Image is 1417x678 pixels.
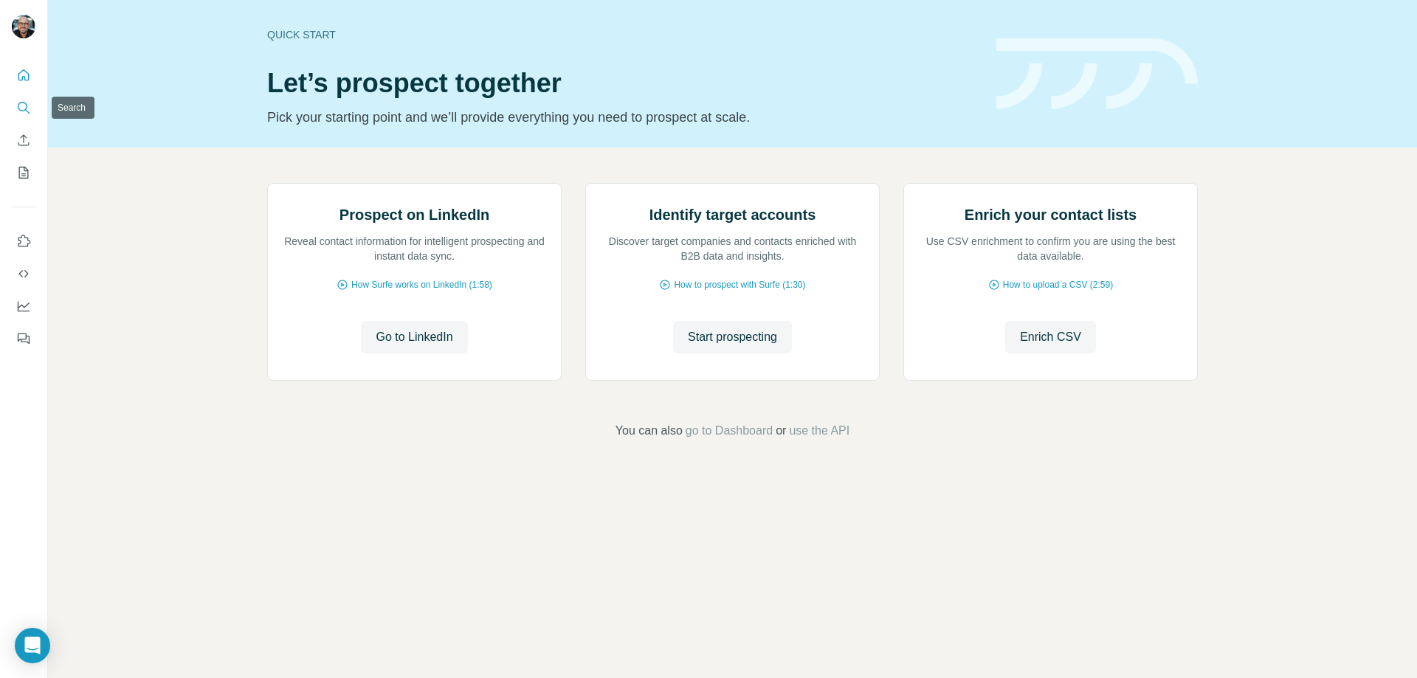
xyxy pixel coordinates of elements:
span: You can also [616,422,683,440]
span: How Surfe works on LinkedIn (1:58) [351,278,492,291]
span: Enrich CSV [1020,328,1081,346]
p: Reveal contact information for intelligent prospecting and instant data sync. [283,234,546,263]
button: go to Dashboard [686,422,773,440]
button: My lists [12,159,35,186]
button: Enrich CSV [12,127,35,153]
h2: Enrich your contact lists [965,204,1137,225]
button: Use Surfe on LinkedIn [12,228,35,255]
button: use the API [789,422,849,440]
button: Search [12,94,35,121]
p: Discover target companies and contacts enriched with B2B data and insights. [601,234,864,263]
span: Start prospecting [688,328,777,346]
p: Pick your starting point and we’ll provide everything you need to prospect at scale. [267,107,979,128]
span: How to upload a CSV (2:59) [1003,278,1113,291]
h1: Let’s prospect together [267,69,979,98]
button: Feedback [12,325,35,352]
h2: Identify target accounts [649,204,816,225]
button: Dashboard [12,293,35,319]
button: Start prospecting [673,321,792,353]
img: Avatar [12,15,35,38]
img: banner [996,38,1198,110]
span: Go to LinkedIn [376,328,452,346]
div: Quick start [267,27,979,42]
p: Use CSV enrichment to confirm you are using the best data available. [919,234,1182,263]
button: Quick start [12,62,35,89]
div: Open Intercom Messenger [15,628,50,663]
h2: Prospect on LinkedIn [339,204,489,225]
button: Use Surfe API [12,260,35,287]
span: or [776,422,786,440]
button: Go to LinkedIn [361,321,467,353]
button: Enrich CSV [1005,321,1096,353]
span: How to prospect with Surfe (1:30) [674,278,805,291]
